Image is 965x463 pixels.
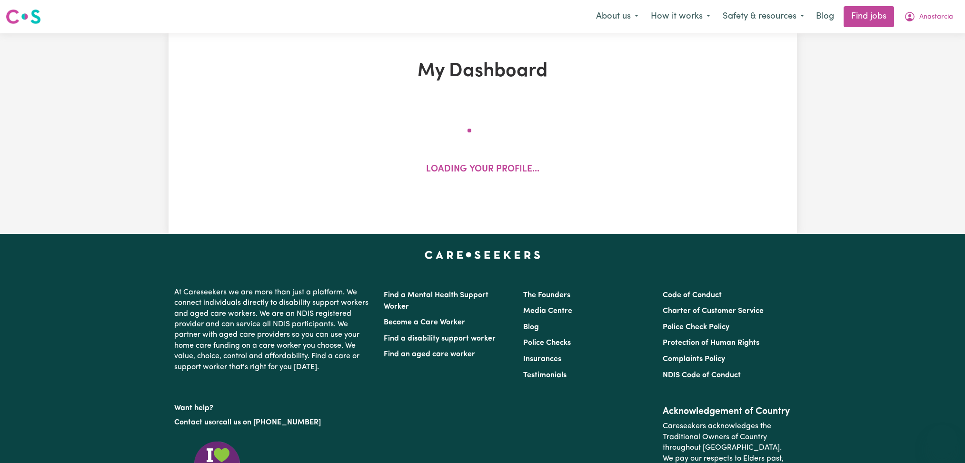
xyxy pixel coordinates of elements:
[927,425,957,455] iframe: Button to launch messaging window
[174,399,372,413] p: Want help?
[645,7,716,27] button: How it works
[425,251,540,259] a: Careseekers home page
[716,7,810,27] button: Safety & resources
[919,12,953,22] span: Anastarcia
[384,351,475,358] a: Find an aged care worker
[523,292,570,299] a: The Founders
[663,355,725,363] a: Complaints Policy
[523,323,539,331] a: Blog
[663,292,722,299] a: Code of Conduct
[844,6,894,27] a: Find jobs
[590,7,645,27] button: About us
[174,413,372,432] p: or
[6,6,41,28] a: Careseekers logo
[384,292,488,311] a: Find a Mental Health Support Worker
[663,323,729,331] a: Police Check Policy
[174,419,212,426] a: Contact us
[279,60,686,83] h1: My Dashboard
[810,6,840,27] a: Blog
[219,419,321,426] a: call us on [PHONE_NUMBER]
[523,372,567,379] a: Testimonials
[663,339,759,347] a: Protection of Human Rights
[426,163,539,177] p: Loading your profile...
[523,339,571,347] a: Police Checks
[523,355,561,363] a: Insurances
[898,7,959,27] button: My Account
[663,406,791,417] h2: Acknowledgement of Country
[523,307,572,315] a: Media Centre
[663,307,764,315] a: Charter of Customer Service
[384,335,496,342] a: Find a disability support worker
[6,8,41,25] img: Careseekers logo
[174,283,372,376] p: At Careseekers we are more than just a platform. We connect individuals directly to disability su...
[663,372,741,379] a: NDIS Code of Conduct
[384,319,465,326] a: Become a Care Worker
